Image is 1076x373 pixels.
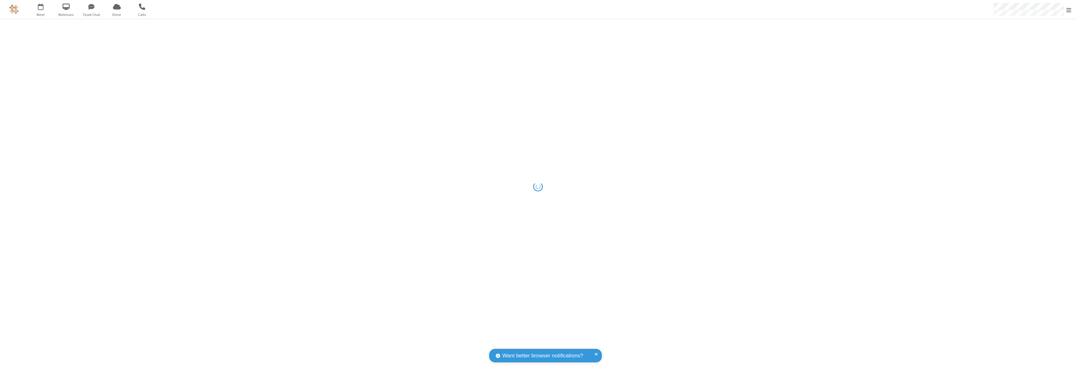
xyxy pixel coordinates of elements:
[29,12,53,18] span: Meet
[9,5,19,14] img: QA Selenium DO NOT DELETE OR CHANGE
[502,352,583,360] span: Want better browser notifications?
[54,12,78,18] span: Webinars
[105,12,129,18] span: Drive
[80,12,103,18] span: Team Chat
[130,12,154,18] span: Calls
